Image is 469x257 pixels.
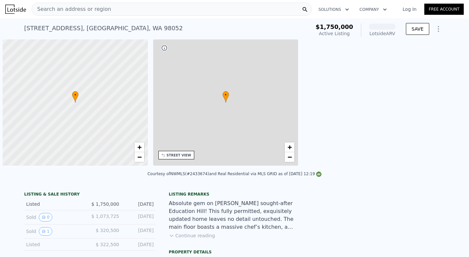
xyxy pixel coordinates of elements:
div: Courtesy of NWMLS (#2433674) and Real Residential via MLS GRID as of [DATE] 12:19 [148,172,322,176]
button: SAVE [406,23,429,35]
div: Absolute gem on [PERSON_NAME] sought-after Education Hill! This fully permitted, exquisitely upda... [169,199,300,231]
div: [DATE] [125,227,154,236]
a: Log In [395,6,424,12]
button: View historical data [39,227,53,236]
span: + [288,143,292,151]
span: • [72,92,79,98]
button: Solutions [313,4,354,15]
div: Listed [26,241,85,248]
div: [STREET_ADDRESS] , [GEOGRAPHIC_DATA] , WA 98052 [24,24,183,33]
span: $1,750,000 [316,23,353,30]
a: Zoom out [285,152,294,162]
div: LISTING & SALE HISTORY [24,192,156,198]
span: $ 322,500 [96,242,119,247]
div: Sold [26,213,85,222]
div: Lotside ARV [369,30,395,37]
div: • [72,91,79,103]
div: Sold [26,227,85,236]
a: Zoom in [285,142,294,152]
a: Zoom in [134,142,144,152]
div: [DATE] [125,213,154,222]
div: [DATE] [125,241,154,248]
span: Active Listing [319,31,350,36]
span: $ 1,073,725 [91,214,119,219]
span: − [288,153,292,161]
img: NWMLS Logo [316,172,321,177]
button: Continue reading [169,232,215,239]
a: Zoom out [134,152,144,162]
button: View historical data [39,213,53,222]
span: − [137,153,141,161]
div: [DATE] [125,201,154,207]
button: Company [354,4,392,15]
img: Lotside [5,5,26,14]
span: Search an address or region [32,5,111,13]
div: • [223,91,229,103]
a: Free Account [424,4,464,15]
span: $ 1,750,000 [91,201,119,207]
div: Property details [169,249,300,255]
span: + [137,143,141,151]
div: Listed [26,201,85,207]
span: $ 320,500 [96,228,119,233]
button: Show Options [432,22,445,35]
div: STREET VIEW [167,153,191,158]
span: • [223,92,229,98]
div: Listing remarks [169,192,300,197]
